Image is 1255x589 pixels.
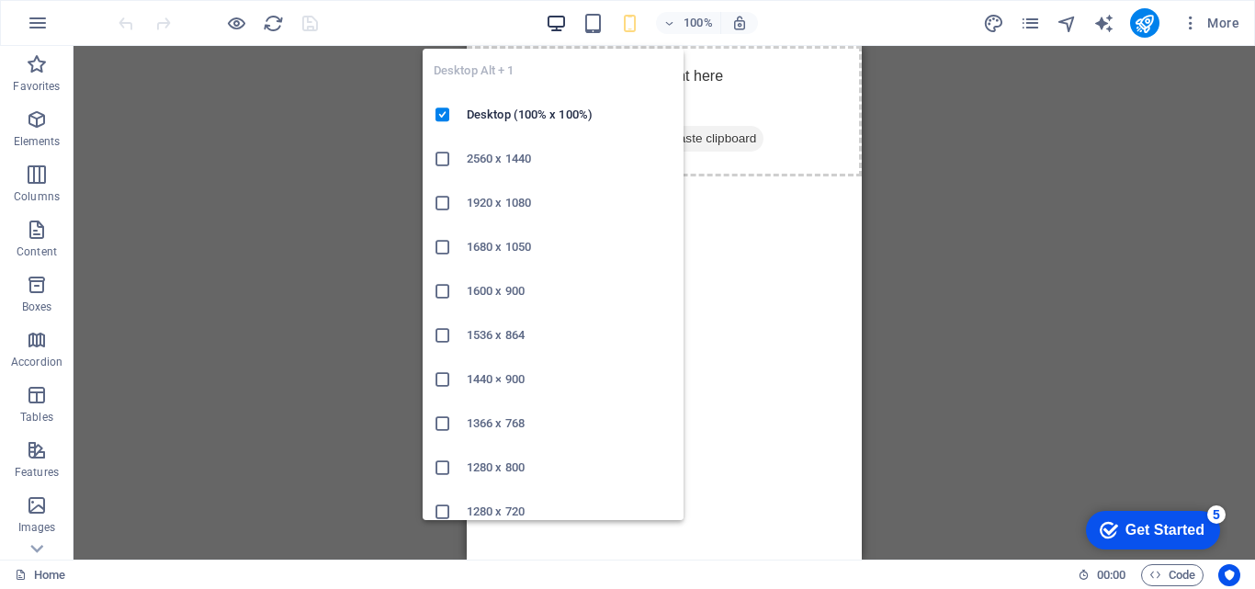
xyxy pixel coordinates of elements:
[1218,564,1240,586] button: Usercentrics
[1149,564,1195,586] span: Code
[1174,8,1247,38] button: More
[1141,564,1204,586] button: Code
[467,280,673,302] h6: 1600 x 900
[15,9,149,48] div: Get Started 5 items remaining, 0% complete
[1110,568,1113,582] span: :
[13,79,60,94] p: Favorites
[1130,8,1159,38] button: publish
[467,324,673,346] h6: 1536 x 864
[136,4,154,22] div: 5
[1020,13,1041,34] i: Pages (Ctrl+Alt+S)
[684,12,713,34] h6: 100%
[467,192,673,214] h6: 1920 x 1080
[1097,564,1125,586] span: 00 00
[263,13,284,34] i: Reload page
[656,12,721,34] button: 100%
[467,457,673,479] h6: 1280 x 800
[1057,13,1078,34] i: Navigator
[98,80,189,106] span: Add elements
[15,465,59,480] p: Features
[11,355,62,369] p: Accordion
[467,501,673,523] h6: 1280 x 720
[1057,12,1079,34] button: navigator
[20,410,53,425] p: Tables
[225,12,247,34] button: Click here to leave preview mode and continue editing
[983,12,1005,34] button: design
[467,236,673,258] h6: 1680 x 1050
[1020,12,1042,34] button: pages
[1134,13,1155,34] i: Publish
[14,134,61,149] p: Elements
[197,80,298,106] span: Paste clipboard
[467,104,673,126] h6: Desktop (100% x 100%)
[22,300,52,314] p: Boxes
[467,368,673,391] h6: 1440 × 900
[262,12,284,34] button: reload
[731,15,748,31] i: On resize automatically adjust zoom level to fit chosen device.
[15,564,65,586] a: Click to cancel selection. Double-click to open Pages
[1093,12,1115,34] button: text_generator
[467,413,673,435] h6: 1366 x 768
[18,520,56,535] p: Images
[1182,14,1239,32] span: More
[17,244,57,259] p: Content
[14,189,60,204] p: Columns
[983,13,1004,34] i: Design (Ctrl+Alt+Y)
[54,20,133,37] div: Get Started
[1078,564,1126,586] h6: Session time
[467,148,673,170] h6: 2560 x 1440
